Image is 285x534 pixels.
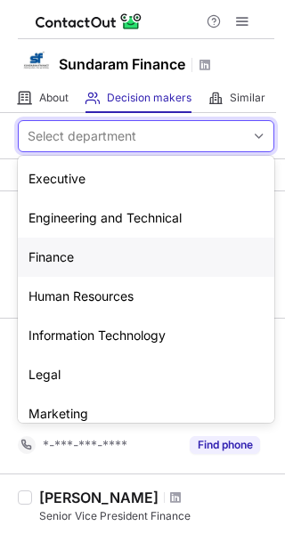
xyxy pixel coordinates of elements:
[39,489,159,506] div: [PERSON_NAME]
[107,91,191,105] span: Decision makers
[18,394,274,433] div: Marketing
[18,159,274,198] div: Executive
[18,355,274,394] div: Legal
[18,238,274,277] div: Finance
[36,11,142,32] img: ContactOut v5.3.10
[59,53,185,75] h1: Sundaram Finance
[18,316,274,355] div: Information Technology
[190,436,260,454] button: Reveal Button
[39,508,274,524] div: Senior Vice President Finance
[39,91,69,105] span: About
[230,91,265,105] span: Similar
[18,277,274,316] div: Human Resources
[18,198,274,238] div: Engineering and Technical
[28,127,136,145] div: Select department
[18,44,53,79] img: 39b6fff27ce94a7c446cb6ca3dab2869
